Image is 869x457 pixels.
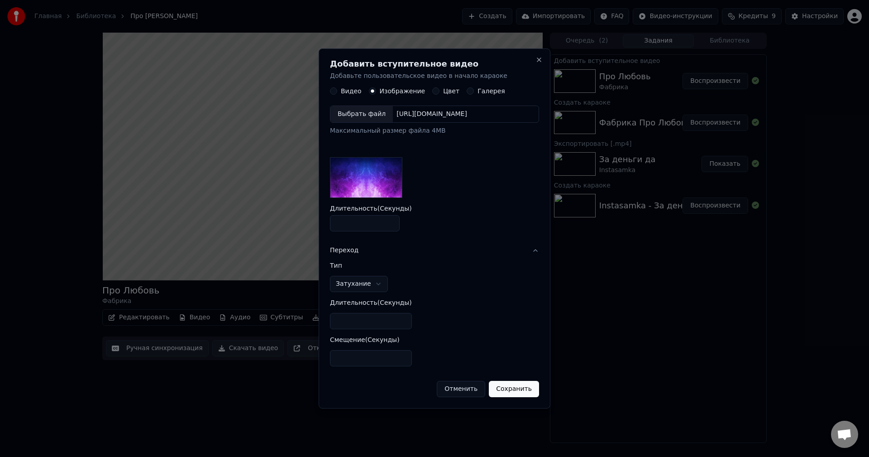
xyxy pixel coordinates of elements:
[330,106,393,123] div: Выбрать файл
[380,88,425,95] label: Изображение
[330,262,412,269] label: Тип
[330,337,412,343] label: Смещение ( Секунды )
[477,88,505,95] label: Галерея
[330,262,539,374] div: Переход
[330,239,539,262] button: Переход
[330,205,539,212] label: Длительность ( Секунды )
[330,72,539,81] p: Добавьте пользовательское видео в начало караоке
[489,381,539,397] button: Сохранить
[330,60,539,68] h2: Добавить вступительное видео
[330,299,412,306] label: Длительность ( Секунды )
[341,88,362,95] label: Видео
[443,88,459,95] label: Цвет
[437,381,485,397] button: Отменить
[330,127,539,136] div: Максимальный размер файла 4MB
[393,110,471,119] div: [URL][DOMAIN_NAME]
